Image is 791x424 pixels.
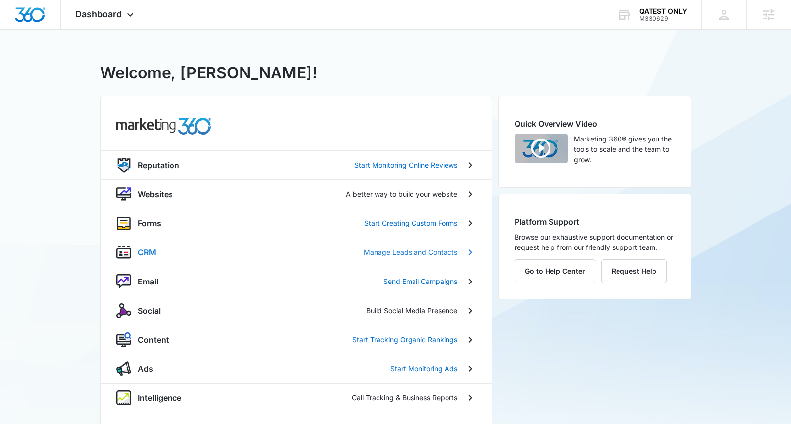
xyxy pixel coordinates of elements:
[116,274,131,289] img: nurture
[101,383,492,412] a: intelligenceIntelligenceCall Tracking & Business Reports
[515,216,675,228] h2: Platform Support
[138,159,179,171] p: Reputation
[515,134,568,163] img: Quick Overview Video
[639,15,687,22] div: account id
[101,325,492,354] a: contentContentStart Tracking Organic Rankings
[639,7,687,15] div: account name
[352,392,457,403] p: Call Tracking & Business Reports
[116,216,131,231] img: forms
[364,218,457,228] p: Start Creating Custom Forms
[101,179,492,209] a: websiteWebsitesA better way to build your website
[515,259,595,283] button: Go to Help Center
[75,9,122,19] span: Dashboard
[138,334,169,346] p: Content
[601,259,667,283] button: Request Help
[101,238,492,267] a: crmCRMManage Leads and Contacts
[100,61,317,85] h1: Welcome, [PERSON_NAME]!
[515,267,601,275] a: Go to Help Center
[116,361,131,376] img: ads
[116,332,131,347] img: content
[138,247,156,258] p: CRM
[116,118,212,135] img: common.products.marketing.title
[101,354,492,383] a: adsAdsStart Monitoring Ads
[138,188,173,200] p: Websites
[346,189,457,199] p: A better way to build your website
[138,392,181,404] p: Intelligence
[101,209,492,238] a: formsFormsStart Creating Custom Forms
[364,247,457,257] p: Manage Leads and Contacts
[515,232,675,252] p: Browse our exhaustive support documentation or request help from our friendly support team.
[574,134,675,165] p: Marketing 360® gives you the tools to scale and the team to grow.
[352,334,457,345] p: Start Tracking Organic Rankings
[138,276,158,287] p: Email
[101,150,492,179] a: reputationReputationStart Monitoring Online Reviews
[138,363,153,375] p: Ads
[116,158,131,173] img: reputation
[138,217,161,229] p: Forms
[116,303,131,318] img: social
[515,118,675,130] h2: Quick Overview Video
[138,305,161,317] p: Social
[601,267,667,275] a: Request Help
[101,296,492,325] a: socialSocialBuild Social Media Presence
[390,363,457,374] p: Start Monitoring Ads
[366,305,457,316] p: Build Social Media Presence
[116,245,131,260] img: crm
[101,267,492,296] a: nurtureEmailSend Email Campaigns
[116,187,131,202] img: website
[383,276,457,286] p: Send Email Campaigns
[116,390,131,405] img: intelligence
[354,160,457,170] p: Start Monitoring Online Reviews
